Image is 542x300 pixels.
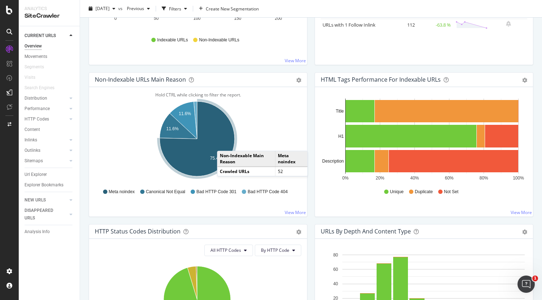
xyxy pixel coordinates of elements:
td: Non-Indexable Main Reason [217,151,275,167]
span: Meta noindex [109,189,135,195]
text: 0 [114,16,117,21]
span: Bad HTTP Code 301 [196,189,236,195]
a: View More [285,209,306,215]
text: Description [322,159,344,164]
span: All HTTP Codes [210,247,241,253]
div: gear [296,78,301,83]
a: Outlinks [25,147,67,154]
a: Visits [25,74,43,81]
text: 40% [410,176,419,181]
div: HTTP Codes [25,115,49,123]
text: 60 [333,267,338,272]
a: CURRENT URLS [25,32,67,40]
svg: A chart. [321,99,525,182]
text: 200 [275,16,282,21]
div: CURRENT URLS [25,32,56,40]
svg: A chart. [95,99,299,182]
span: 1 [532,276,538,281]
div: HTML Tags Performance for Indexable URLs [321,76,441,83]
a: Overview [25,42,75,50]
span: Non-Indexable URLs [199,37,239,43]
div: Content [25,126,40,133]
a: Content [25,126,75,133]
text: 50 [154,16,159,21]
a: Distribution [25,95,67,102]
a: Performance [25,105,67,113]
div: gear [522,229,527,235]
div: SiteCrawler [25,12,74,20]
span: vs [118,5,124,12]
span: Indexable URLs [157,37,188,43]
text: 75.4% [210,156,222,161]
button: Previous [124,3,153,14]
text: 11.6% [166,126,179,131]
a: Sitemaps [25,157,67,165]
div: Segments [25,63,44,71]
div: Filters [169,5,181,12]
text: 20% [376,176,384,181]
text: Title [336,109,344,114]
div: Non-Indexable URLs Main Reason [95,76,186,83]
div: URLs by Depth and Content Type [321,228,411,235]
div: Analytics [25,6,74,12]
button: [DATE] [86,3,118,14]
a: DISAPPEARED URLS [25,207,67,222]
a: Explorer Bookmarks [25,181,75,189]
button: All HTTP Codes [204,245,253,256]
text: 100% [513,176,524,181]
div: gear [296,229,301,235]
text: 150 [234,16,241,21]
a: Segments [25,63,51,71]
span: By HTTP Code [261,247,289,253]
div: Analysis Info [25,228,50,236]
text: 0% [342,176,349,181]
span: 2025 Sep. 12th [95,5,110,12]
a: Analysis Info [25,228,75,236]
button: Create New Segmentation [196,3,262,14]
td: 52 [275,167,308,176]
div: Distribution [25,95,47,102]
span: Previous [124,5,144,12]
a: View More [511,209,532,215]
text: 80 [333,253,338,258]
div: HTTP Status Codes Distribution [95,228,181,235]
a: HTTP Codes [25,115,67,123]
div: Visits [25,74,35,81]
div: bell-plus [506,21,511,27]
td: Meta noindex [275,151,308,167]
a: Url Explorer [25,171,75,178]
iframe: Intercom live chat [517,276,535,293]
div: Inlinks [25,136,37,144]
a: URLs with 1 Follow Inlink [323,22,376,28]
span: Bad HTTP Code 404 [248,189,288,195]
a: Inlinks [25,136,67,144]
text: 40 [333,281,338,286]
td: Crawled URLs [217,167,275,176]
span: Not Set [444,189,458,195]
span: Unique [390,189,404,195]
div: gear [522,78,527,83]
div: Search Engines [25,84,54,92]
button: By HTTP Code [255,245,301,256]
div: NEW URLS [25,196,46,204]
span: Duplicate [415,189,433,195]
text: 80% [479,176,488,181]
div: Movements [25,53,47,60]
button: Filters [159,3,190,14]
span: Canonical Not Equal [146,189,185,195]
a: Search Engines [25,84,62,92]
text: H1 [338,134,344,139]
div: Url Explorer [25,171,47,178]
text: 100 [193,16,200,21]
a: View More [285,58,306,64]
div: Sitemaps [25,157,43,165]
a: NEW URLS [25,196,67,204]
text: 11.6% [179,111,191,116]
td: -63.8 % [417,19,453,31]
div: Performance [25,105,50,113]
text: 60% [445,176,453,181]
span: Create New Segmentation [206,5,259,12]
div: Overview [25,42,42,50]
